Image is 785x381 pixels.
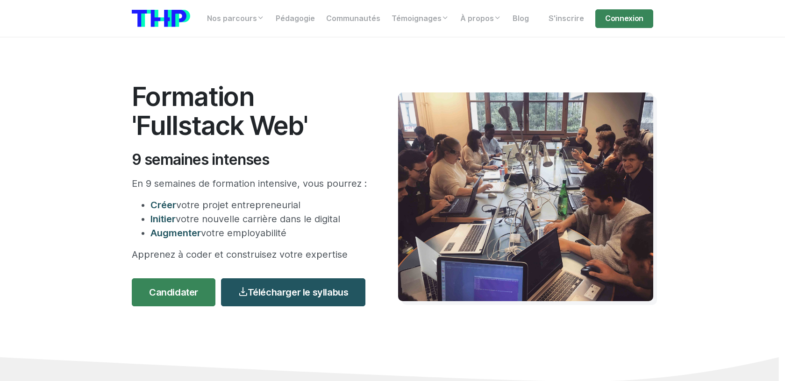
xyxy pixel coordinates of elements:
[543,9,590,28] a: S'inscrire
[132,176,370,190] p: En 9 semaines de formation intensive, vous pourrez :
[221,278,365,306] a: Télécharger le syllabus
[132,151,370,169] h2: 9 semaines intenses
[321,9,386,28] a: Communautés
[132,82,370,140] h1: Formation 'Fullstack Web'
[201,9,270,28] a: Nos parcours
[150,199,176,211] span: Créer
[386,9,455,28] a: Témoignages
[132,278,215,306] a: Candidater
[398,92,653,301] img: Travail
[507,9,535,28] a: Blog
[595,9,653,28] a: Connexion
[150,212,370,226] li: votre nouvelle carrière dans le digital
[132,247,370,261] p: Apprenez à coder et construisez votre expertise
[150,227,201,239] span: Augmenter
[132,10,190,27] img: logo
[150,198,370,212] li: votre projet entrepreneurial
[150,213,176,225] span: Initier
[455,9,507,28] a: À propos
[270,9,321,28] a: Pédagogie
[150,226,370,240] li: votre employabilité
